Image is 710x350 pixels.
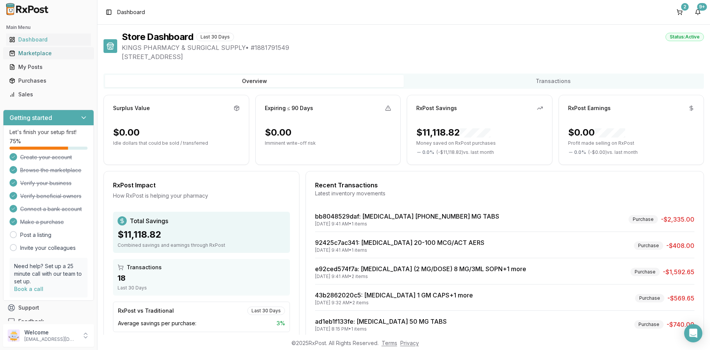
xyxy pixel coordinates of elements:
p: Money saved on RxPost purchases [416,140,543,146]
button: 9+ [692,6,704,18]
div: Purchase [634,320,664,329]
a: Purchases [6,74,91,88]
div: Marketplace [9,50,88,57]
button: Overview [105,75,404,87]
div: Status: Active [665,33,704,41]
span: Browse the marketplace [20,166,81,174]
a: Invite your colleagues [20,244,76,252]
div: $0.00 [265,126,291,139]
span: Connect a bank account [20,205,82,213]
h2: Main Menu [6,24,91,30]
img: User avatar [8,329,20,342]
span: Verify beneficial owners [20,192,81,200]
p: Need help? Set up a 25 minute call with our team to set up. [14,262,83,285]
div: $11,118.82 [416,126,490,139]
div: Purchase [630,268,660,276]
span: 0.0 % [574,149,586,155]
div: Last 30 Days [118,285,285,291]
span: -$408.00 [666,241,694,250]
div: Purchases [9,77,88,85]
a: e92ced574f7a: [MEDICAL_DATA] (2 MG/DOSE) 8 MG/3ML SOPN+1 more [315,265,526,273]
button: Marketplace [3,47,94,59]
div: Purchase [629,215,658,224]
p: [EMAIL_ADDRESS][DOMAIN_NAME] [24,336,77,342]
div: Recent Transactions [315,181,694,190]
button: My Posts [3,61,94,73]
div: 2 [681,3,689,11]
div: [DATE] 8:15 PM • 1 items [315,326,447,332]
span: Total Savings [130,216,168,225]
div: [DATE] 9:41 AM • 1 items [315,221,499,227]
button: Purchases [3,75,94,87]
div: Latest inventory movements [315,190,694,197]
span: -$2,335.00 [661,215,694,224]
div: 9+ [697,3,707,11]
span: Feedback [18,318,44,325]
a: 43b2862020c5: [MEDICAL_DATA] 1 GM CAPS+1 more [315,291,473,299]
div: Combined savings and earnings through RxPost [118,242,285,248]
span: Transactions [127,264,162,271]
div: [DATE] 9:41 AM • 1 items [315,247,484,253]
div: My Posts [9,63,88,71]
div: $0.00 [568,126,625,139]
div: RxPost Impact [113,181,290,190]
p: Welcome [24,329,77,336]
p: Let's finish your setup first! [10,128,88,136]
span: ( - $11,118.82 ) vs. last month [436,149,494,155]
div: RxPost vs Traditional [118,307,174,315]
button: 2 [673,6,686,18]
p: Profit made selling on RxPost [568,140,695,146]
span: KINGS PHARMACY & SURGICAL SUPPLY • # 1881791549 [122,43,704,52]
span: -$569.65 [667,294,694,303]
div: RxPost Savings [416,104,457,112]
span: Create your account [20,153,72,161]
span: Average savings per purchase: [118,320,196,327]
a: Sales [6,88,91,101]
a: My Posts [6,60,91,74]
h1: Store Dashboard [122,31,193,43]
div: Purchase [634,241,663,250]
a: Privacy [400,340,419,346]
button: Dashboard [3,34,94,46]
div: RxPost Earnings [568,104,611,112]
nav: breadcrumb [117,8,145,16]
a: bb8048529daf: [MEDICAL_DATA] [PHONE_NUMBER] MG TABS [315,213,499,220]
div: Open Intercom Messenger [684,324,702,342]
a: Post a listing [20,231,51,239]
div: [DATE] 9:41 AM • 2 items [315,273,526,280]
span: Dashboard [117,8,145,16]
span: 3 % [277,320,285,327]
p: Idle dollars that could be sold / transferred [113,140,240,146]
div: Last 30 Days [247,307,285,315]
span: ( - $0.00 ) vs. last month [588,149,638,155]
p: Imminent write-off risk [265,140,392,146]
div: $0.00 [113,126,140,139]
a: Dashboard [6,33,91,46]
button: Sales [3,88,94,101]
img: RxPost Logo [3,3,52,15]
span: 75 % [10,137,21,145]
span: [STREET_ADDRESS] [122,52,704,61]
div: How RxPost is helping your pharmacy [113,192,290,200]
div: $11,118.82 [118,229,285,241]
span: -$1,592.65 [663,267,694,276]
div: 18 [118,273,285,283]
button: Transactions [404,75,702,87]
a: ad1eb1f133fe: [MEDICAL_DATA] 50 MG TABS [315,318,447,325]
div: Surplus Value [113,104,150,112]
div: Purchase [635,294,664,302]
button: Feedback [3,315,94,328]
div: [DATE] 9:32 AM • 2 items [315,300,473,306]
div: Last 30 Days [196,33,234,41]
a: Marketplace [6,46,91,60]
button: Support [3,301,94,315]
span: 0.0 % [422,149,434,155]
span: Verify your business [20,179,72,187]
span: -$740.00 [667,320,694,329]
h3: Getting started [10,113,52,122]
a: 92425c7ac341: [MEDICAL_DATA] 20-100 MCG/ACT AERS [315,239,484,246]
div: Sales [9,91,88,98]
a: Terms [382,340,397,346]
span: Make a purchase [20,218,64,226]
